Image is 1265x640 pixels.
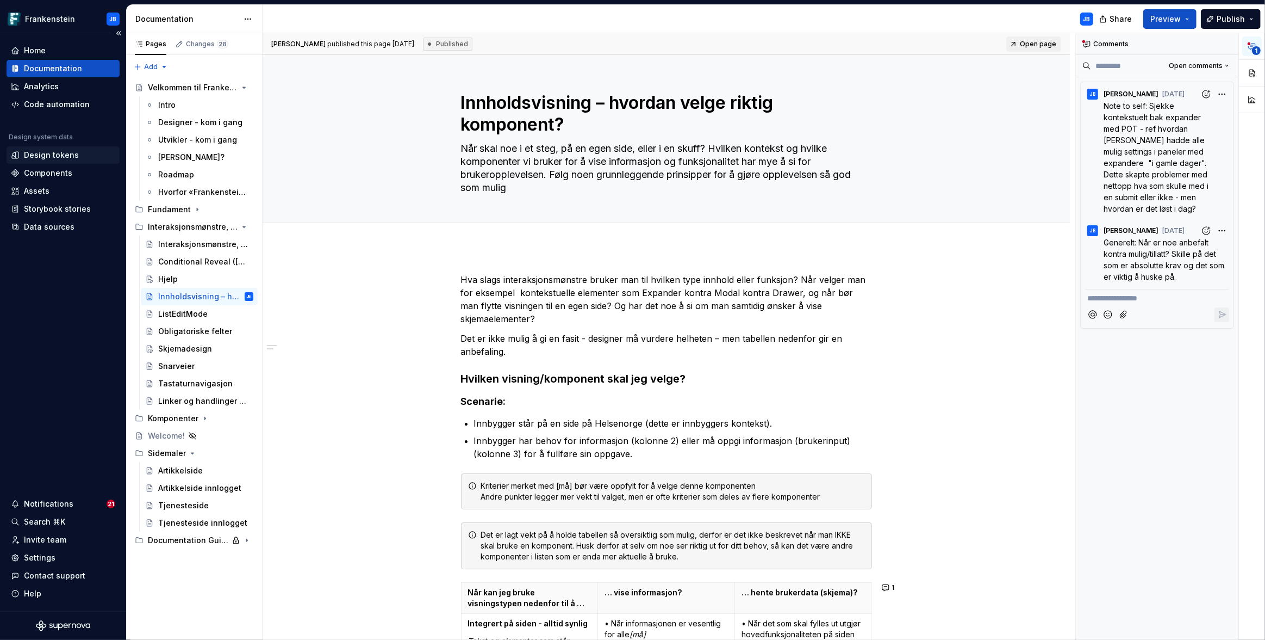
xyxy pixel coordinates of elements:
[158,256,248,267] div: Conditional Reveal ([GEOGRAPHIC_DATA])
[158,100,176,110] div: Intro
[158,309,208,319] div: ListEditMode
[892,583,895,592] span: 1
[1252,46,1261,55] span: 1
[158,518,247,528] div: Tjenesteside innlogget
[24,186,49,196] div: Assets
[158,396,248,407] div: Linker og handlinger - Anchorlink eller Button
[878,580,900,595] button: 1
[141,323,258,340] a: Obligatoriske felter
[141,131,258,149] a: Utvikler - kom i gang
[110,15,117,23] div: JB
[141,340,258,358] a: Skjemadesign
[158,239,248,250] div: Interaksjonsmønstre, guider og anbefalinger
[271,40,414,48] span: published this page [DATE]
[158,291,242,302] div: Innholdsvisning – hvordan velge riktig komponent?
[141,270,258,288] a: Hjelp
[7,495,120,513] button: Notifications21
[141,114,258,131] a: Designer - kom i gang
[141,305,258,323] a: ListEditMode
[158,326,232,337] div: Obligatoriske felter
[481,481,865,502] div: Kriterier merket med [må] bør være oppfylt for å velge denne komponenten Andre punkter legger mer...
[1199,87,1213,101] button: Add reaction
[474,417,872,430] p: Innbygger står på en side på Helsenorge (dette er innbyggers kontekst).
[141,462,258,479] a: Artikkelside
[461,371,872,386] h3: Hvilken visning/komponent skal jeg velge?
[461,395,872,408] h4: Scenarie:
[135,14,238,24] div: Documentation
[135,40,166,48] div: Pages
[130,445,258,462] div: Sidemaler
[158,117,242,128] div: Designer - kom i gang
[7,218,120,236] a: Data sources
[247,291,252,302] div: JB
[186,40,228,48] div: Changes
[7,146,120,164] a: Design tokens
[24,81,59,92] div: Analytics
[36,620,90,631] svg: Supernova Logo
[158,134,237,145] div: Utvikler - kom i gang
[141,479,258,497] a: Artikkelside innlogget
[423,38,472,51] div: Published
[605,587,728,598] p: … vise informasjon?
[459,140,870,196] textarea: Når skal noe i et steg, på en egen side, eller i en skuff? Hvilken kontekst og hvilke komponenter...
[141,236,258,253] a: Interaksjonsmønstre, guider og anbefalinger
[24,499,73,509] div: Notifications
[107,500,115,508] span: 21
[111,26,126,41] button: Collapse sidebar
[148,413,198,424] div: Komponenter
[24,204,91,214] div: Storybook stories
[2,7,124,30] button: FrankensteinJB
[1104,90,1158,99] span: [PERSON_NAME]
[158,343,212,354] div: Skjemadesign
[141,288,258,305] a: Innholdsvisning – hvordan velge riktig komponent?JB
[1104,226,1158,235] span: [PERSON_NAME]
[7,513,120,531] button: Search ⌘K
[1214,307,1229,322] button: Reply
[1217,14,1245,24] span: Publish
[1104,101,1211,213] span: Note to self: Sjekke kontekstuelt bak expander med POT - ref hvordan [PERSON_NAME] hadde alle mul...
[7,96,120,113] a: Code automation
[468,619,588,628] strong: Integrert på siden - alltid synlig
[1090,90,1096,99] div: JB
[630,630,646,639] em: [må]
[605,618,728,640] p: • Når informasjonen er vesentlig for alle
[7,78,120,95] a: Analytics
[1117,307,1131,322] button: Attach files
[1020,40,1056,48] span: Open page
[24,168,72,179] div: Components
[141,253,258,270] a: Conditional Reveal ([GEOGRAPHIC_DATA])
[1006,36,1061,52] a: Open page
[141,149,258,166] a: [PERSON_NAME]?
[1201,9,1261,29] button: Publish
[7,182,120,200] a: Assets
[1076,33,1238,55] div: Comments
[217,40,228,48] span: 28
[158,378,233,389] div: Tastaturnavigasjon
[1083,15,1090,23] div: JB
[7,585,120,602] button: Help
[1214,223,1229,238] button: More
[24,552,55,563] div: Settings
[24,588,41,599] div: Help
[141,183,258,201] a: Hvorfor «Frankenstein»?
[148,221,238,232] div: Interaksjonsmønstre, guider og anbefalinger
[7,42,120,59] a: Home
[130,201,258,218] div: Fundament
[141,96,258,114] a: Intro
[141,497,258,514] a: Tjenesteside
[24,150,79,161] div: Design tokens
[1143,9,1197,29] button: Preview
[7,549,120,567] a: Settings
[148,535,228,546] div: Documentation Guidelines
[148,448,186,459] div: Sidemaler
[1169,61,1223,70] span: Open comments
[468,587,591,609] p: Når kan jeg bruke visningstypen nedenfor til å …
[130,79,258,96] a: Velkommen til Frankenstein!
[25,14,75,24] div: Frankenstein
[24,63,82,74] div: Documentation
[158,274,178,285] div: Hjelp
[148,204,191,215] div: Fundament
[8,13,21,26] img: d720e2f0-216c-474b-bea5-031157028467.png
[130,427,258,445] a: Welcome!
